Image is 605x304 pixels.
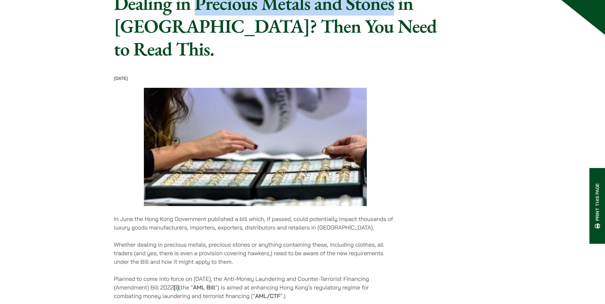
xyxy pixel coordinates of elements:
[255,292,280,300] strong: AML/CTF
[114,275,397,300] p: Planned to come into force on [DATE], the Anti-Money Laundering and Counter-Terrorist Financing (...
[114,215,397,232] p: In June the Hong Kong Government published a bill which, if passed, could potentially impact thou...
[114,75,128,81] time: [DATE]
[114,240,397,266] p: Whether dealing in precious metals, precious stones or anything containing these, including cloth...
[173,284,179,291] a: [i]
[193,284,215,291] strong: AML Bill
